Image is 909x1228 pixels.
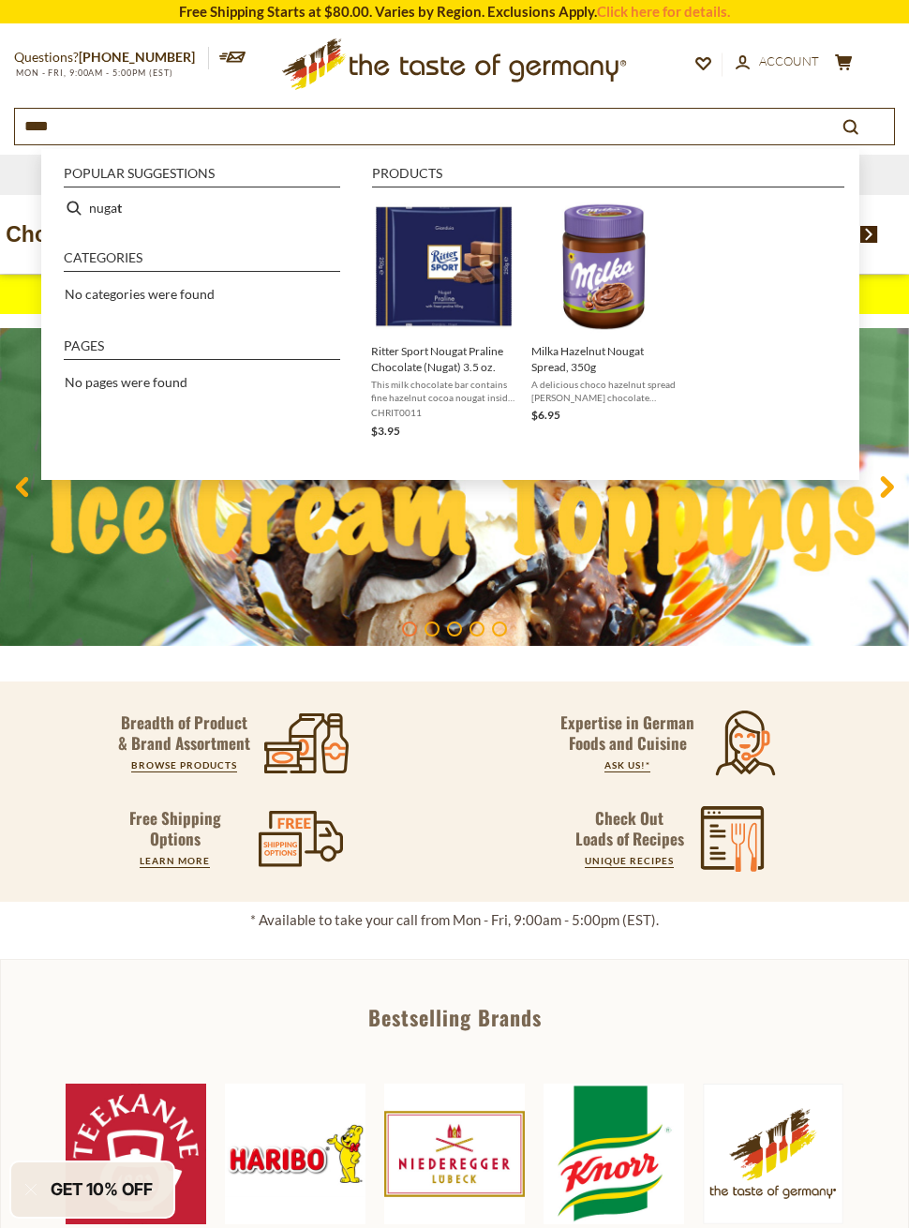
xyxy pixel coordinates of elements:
[56,191,348,225] li: nugat
[384,1084,525,1224] img: Niederegger
[41,149,859,480] div: Instant Search Results
[116,712,252,754] p: Breadth of Product & Brand Assortment
[66,1084,206,1224] img: Teekanne
[1,1007,908,1027] div: Bestselling Brands
[604,759,650,771] a: ASK US!*
[371,378,516,404] span: This milk chocolate bar contains fine hazelnut cocoa nougat inside. Certified kosher. The uniquel...
[14,67,173,78] span: MON - FRI, 9:00AM - 5:00PM (EST)
[585,855,674,866] a: UNIQUE RECIPES
[364,191,524,448] li: Ritter Sport Nougat Praline Chocolate (Nugat) 3.5 oz.
[371,424,400,438] span: $3.95
[531,378,677,404] span: A delicious choco hazelnut spread [PERSON_NAME] chocolate inside. A must try for all Nutella fans...
[531,199,677,441] a: Milka Hazelnut Nougat Spread, 350gA delicious choco hazelnut spread [PERSON_NAME] chocolate insid...
[597,3,730,20] a: Click here for details.
[560,712,695,754] p: Expertise in German Foods and Cuisine
[531,408,560,422] span: $6.95
[65,286,215,302] span: No categories were found
[371,406,516,419] span: CHRIT0011
[64,339,340,360] li: Pages
[140,855,210,866] a: LEARN MORE
[14,46,209,69] p: Questions?
[113,808,237,849] p: Free Shipping Options
[117,197,122,218] b: t
[225,1084,365,1224] img: Haribo
[759,53,819,68] span: Account
[531,343,677,375] span: Milka Hazelnut Nougat Spread, 350g
[64,251,340,272] li: Categories
[79,49,195,65] a: [PHONE_NUMBER]
[524,191,684,448] li: Milka Hazelnut Nougat Spread, 350g
[64,167,340,187] li: Popular suggestions
[131,759,237,771] a: BROWSE PRODUCTS
[371,199,516,441] a: Ritter Nougat Praline Chocolate (Nugat)Ritter Sport Nougat Praline Chocolate (Nugat) 3.5 oz.This ...
[376,199,512,335] img: Ritter Nougat Praline Chocolate (Nugat)
[544,1084,684,1224] img: Knorr
[860,226,878,243] img: next arrow
[703,1084,843,1223] img: The Taste of Germany
[65,374,187,390] span: No pages were found
[736,52,819,72] a: Account
[372,167,844,187] li: Products
[371,343,516,375] span: Ritter Sport Nougat Praline Chocolate (Nugat) 3.5 oz.
[575,808,684,849] p: Check Out Loads of Recipes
